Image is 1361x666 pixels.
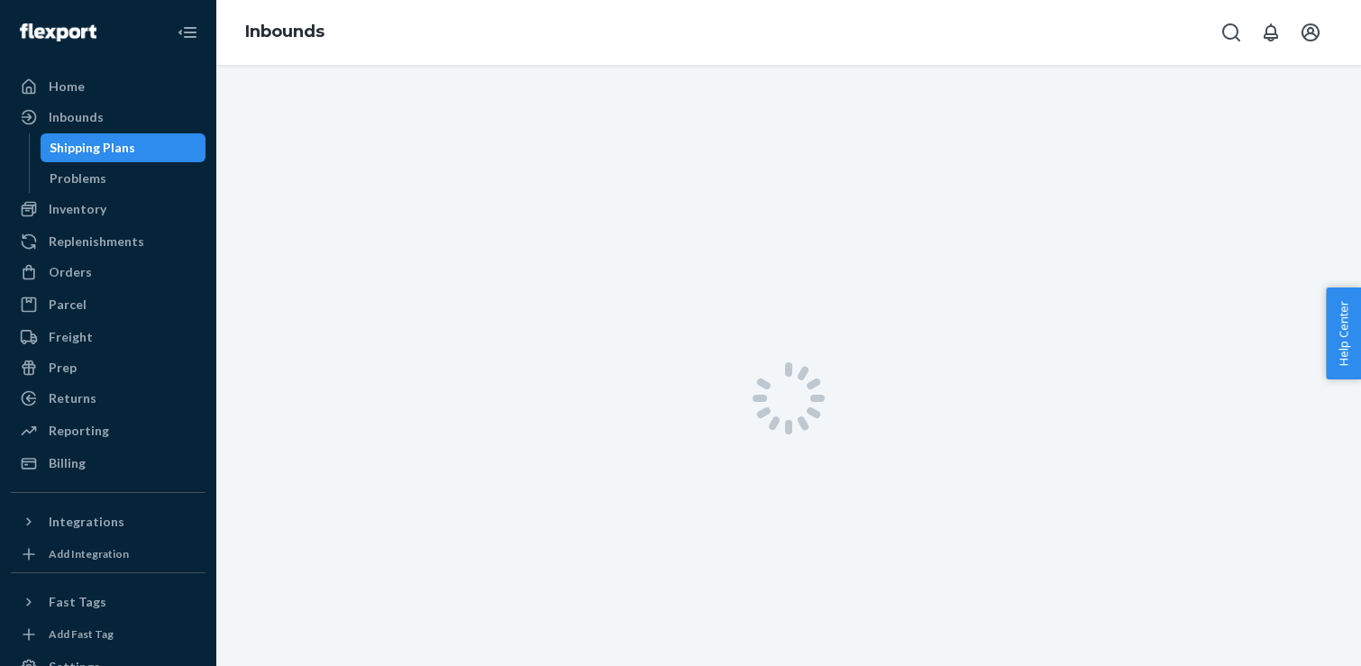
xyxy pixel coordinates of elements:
[49,626,114,642] div: Add Fast Tag
[11,353,206,382] a: Prep
[231,6,339,59] ol: breadcrumbs
[50,139,135,157] div: Shipping Plans
[169,14,206,50] button: Close Navigation
[11,290,206,319] a: Parcel
[11,507,206,536] button: Integrations
[49,78,85,96] div: Home
[1213,14,1249,50] button: Open Search Box
[11,195,206,224] a: Inventory
[49,389,96,407] div: Returns
[41,133,206,162] a: Shipping Plans
[49,108,104,126] div: Inbounds
[1253,14,1289,50] button: Open notifications
[49,593,106,611] div: Fast Tags
[11,624,206,645] a: Add Fast Tag
[49,233,144,251] div: Replenishments
[49,513,124,531] div: Integrations
[11,416,206,445] a: Reporting
[11,72,206,101] a: Home
[49,422,109,440] div: Reporting
[49,546,129,561] div: Add Integration
[49,200,106,218] div: Inventory
[41,164,206,193] a: Problems
[11,227,206,256] a: Replenishments
[11,543,206,565] a: Add Integration
[11,384,206,413] a: Returns
[11,258,206,287] a: Orders
[50,169,106,187] div: Problems
[20,23,96,41] img: Flexport logo
[49,328,93,346] div: Freight
[49,263,92,281] div: Orders
[11,588,206,616] button: Fast Tags
[11,103,206,132] a: Inbounds
[49,359,77,377] div: Prep
[49,454,86,472] div: Billing
[245,22,324,41] a: Inbounds
[49,296,87,314] div: Parcel
[11,323,206,351] a: Freight
[1326,287,1361,379] button: Help Center
[1292,14,1329,50] button: Open account menu
[11,449,206,478] a: Billing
